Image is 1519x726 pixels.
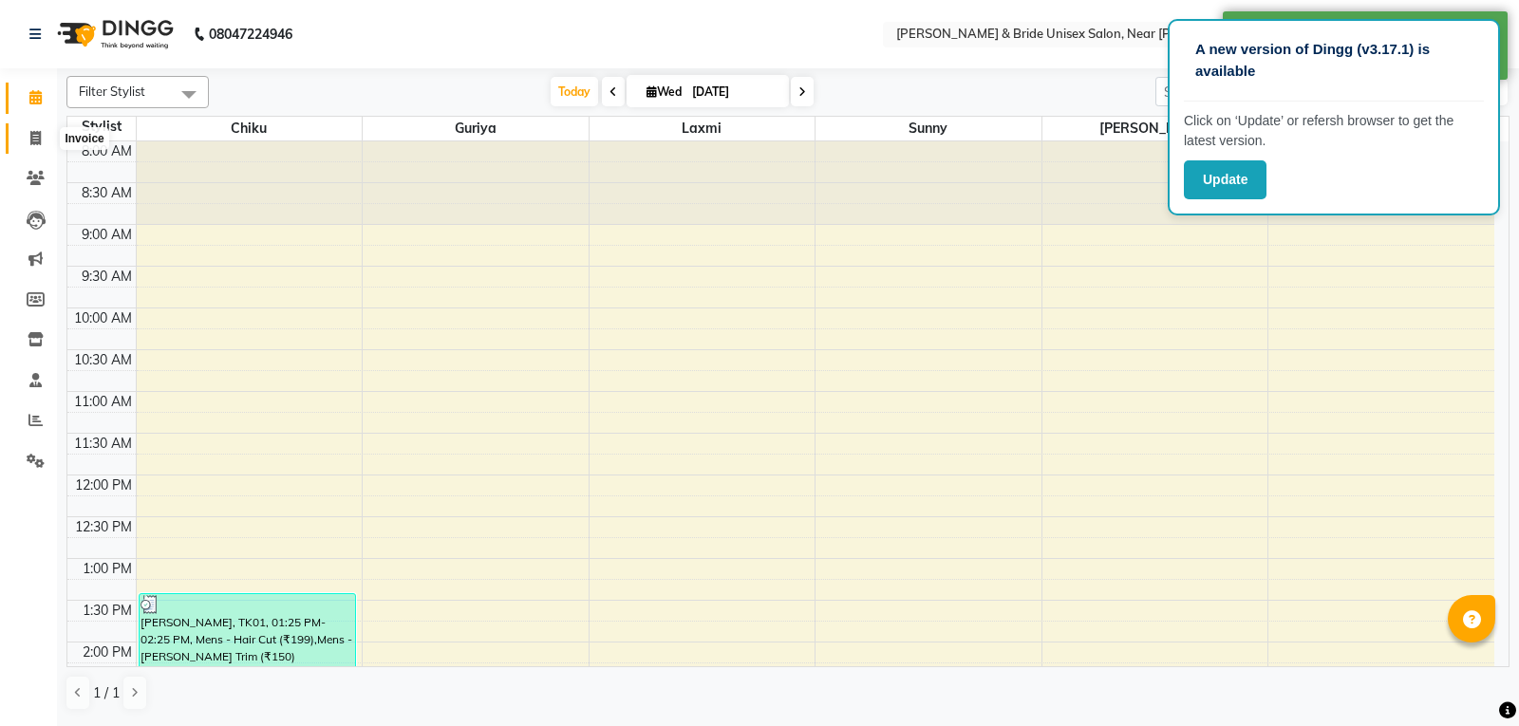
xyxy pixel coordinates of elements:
[78,267,136,287] div: 9:30 AM
[137,117,363,140] span: chiku
[70,434,136,454] div: 11:30 AM
[79,84,145,99] span: Filter Stylist
[590,117,816,140] span: laxmi
[363,117,589,140] span: guriya
[71,475,136,495] div: 12:00 PM
[70,308,136,328] div: 10:00 AM
[1184,160,1266,199] button: Update
[71,517,136,537] div: 12:30 PM
[70,350,136,370] div: 10:30 AM
[1195,39,1472,82] p: A new version of Dingg (v3.17.1) is available
[70,392,136,412] div: 11:00 AM
[1042,117,1268,140] span: [PERSON_NAME]
[78,183,136,203] div: 8:30 AM
[78,225,136,245] div: 9:00 AM
[686,78,781,106] input: 2025-09-03
[79,642,136,662] div: 2:00 PM
[642,84,686,99] span: Wed
[140,594,356,675] div: [PERSON_NAME], TK01, 01:25 PM-02:25 PM, Mens - Hair Cut (₹199),Mens - [PERSON_NAME] Trim (₹150)
[60,127,108,150] div: Invoice
[1184,111,1484,151] p: Click on ‘Update’ or refersh browser to get the latest version.
[1155,77,1322,106] input: Search Appointment
[67,117,136,137] div: Stylist
[79,559,136,579] div: 1:00 PM
[79,601,136,621] div: 1:30 PM
[551,77,598,106] span: Today
[48,8,178,61] img: logo
[816,117,1041,140] span: sunny
[209,8,292,61] b: 08047224946
[93,683,120,703] span: 1 / 1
